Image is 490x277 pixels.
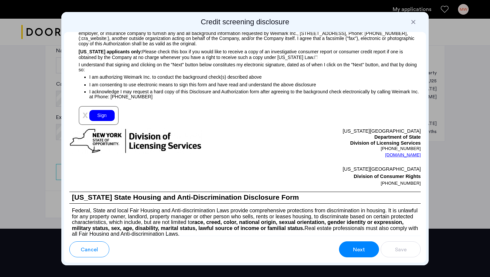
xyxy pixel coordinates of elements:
[69,60,421,72] p: I understand that signing and clicking on the "Next" button below constitutes my electronic signa...
[72,219,404,231] b: race, creed, color, national origin, sexual orientation, gender identity or expression, military ...
[245,140,421,146] p: Division of Licensing Services
[64,17,426,27] h2: Credit screening disclosure
[69,241,109,257] button: button
[245,128,421,134] p: [US_STATE][GEOGRAPHIC_DATA]
[353,246,365,254] span: Next
[89,89,421,99] p: I acknowledge I may request a hard copy of this Disclosure and Authorization form after agreeing ...
[245,146,421,151] p: [PHONE_NUMBER]
[89,72,421,81] p: I am authorizing Weimark Inc. to conduct the background check(s) described above
[381,241,421,257] button: button
[245,165,421,173] p: [US_STATE][GEOGRAPHIC_DATA]
[69,192,421,203] h1: [US_STATE] State Housing and Anti-Discrimination Disclosure Form
[69,128,202,154] img: new-york-logo.png
[69,204,421,237] p: Federal, State and local Fair Housing and Anti-discrimination Laws provide comprehensive protecti...
[245,173,421,180] p: Division of Consumer Rights
[83,109,88,120] span: x
[245,134,421,140] p: Department of State
[79,49,142,54] span: [US_STATE] applicants only:
[395,246,407,254] span: Save
[81,246,98,254] span: Cancel
[245,180,421,187] p: [PHONE_NUMBER]
[385,152,421,158] a: [DOMAIN_NAME]
[89,81,421,88] p: I am consenting to use electronic means to sign this form and have read and understand the above ...
[69,46,421,60] p: Please check this box if you would like to receive a copy of an investigative consumer report or ...
[339,241,379,257] button: button
[89,110,115,121] div: Sign
[314,56,318,59] img: 4LAxfPwtD6BVinC2vKR9tPz10Xbrctccj4YAocJUAAAAASUVORK5CYIIA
